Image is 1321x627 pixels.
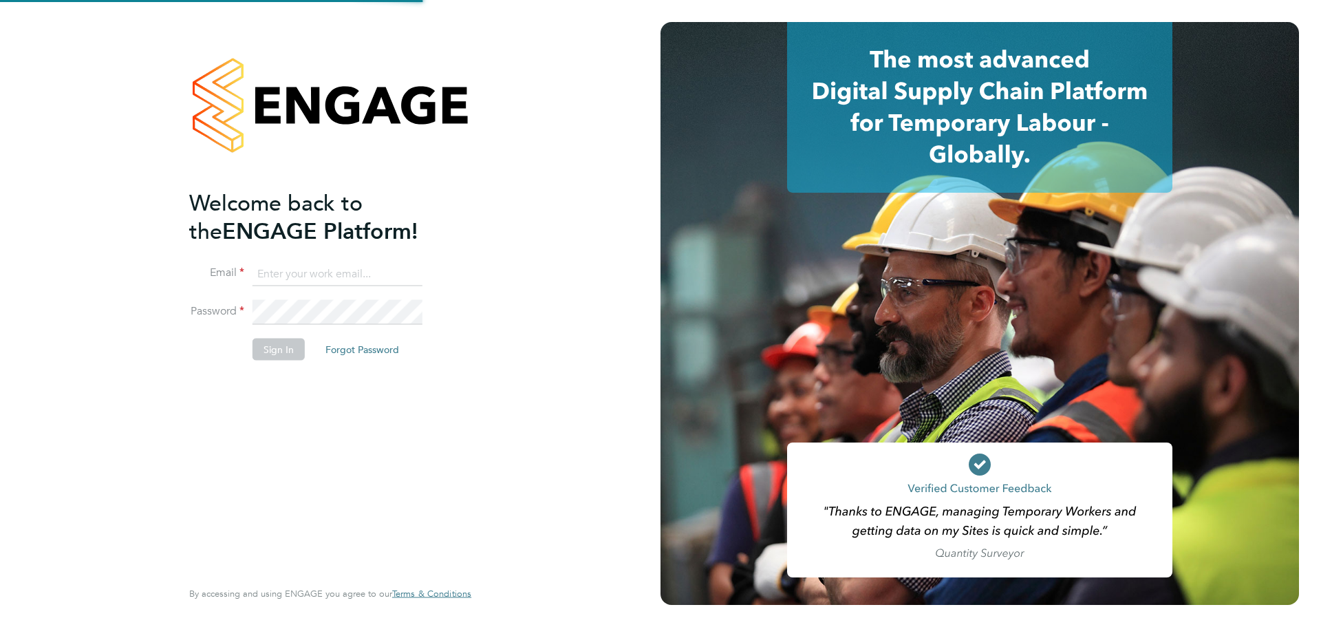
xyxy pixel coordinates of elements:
label: Password [189,304,244,319]
span: Welcome back to the [189,189,363,244]
a: Terms & Conditions [392,588,471,599]
span: By accessing and using ENGAGE you agree to our [189,588,471,599]
button: Forgot Password [314,339,410,361]
label: Email [189,266,244,280]
button: Sign In [253,339,305,361]
input: Enter your work email... [253,262,422,286]
h2: ENGAGE Platform! [189,189,458,245]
